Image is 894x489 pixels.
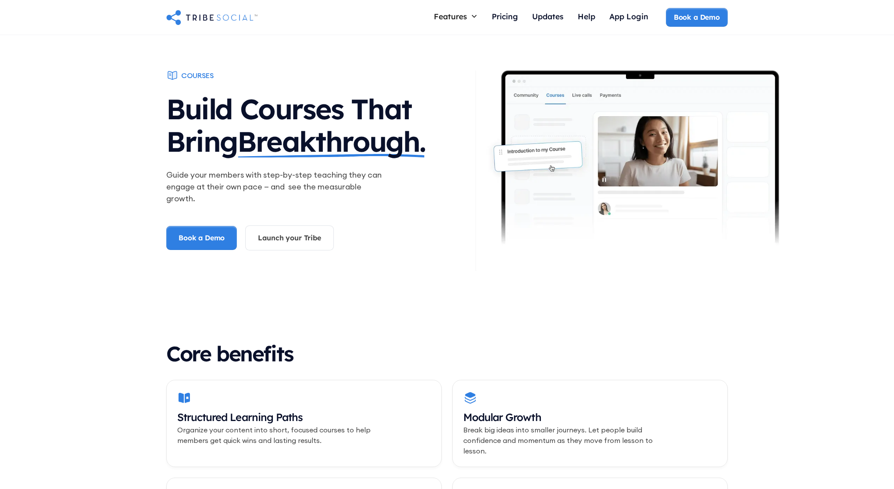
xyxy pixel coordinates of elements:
div: Features [427,8,485,25]
a: Book a Demo [666,8,728,26]
span: Breakthrough. [237,125,426,158]
a: Pricing [485,8,525,27]
div: Courses [181,71,214,80]
h3: Structured Learning Paths [177,410,431,425]
h2: Core benefits [166,342,728,366]
div: App Login [609,11,648,21]
a: Book a Demo [166,226,237,250]
a: home [166,8,257,26]
a: Updates [525,8,571,27]
p: Organize your content into short, focused courses to help members get quick wins and lasting resu... [177,425,388,446]
div: Features [434,11,467,21]
div: Help [578,11,595,21]
a: Launch your Tribe [245,225,333,250]
div: Pricing [492,11,518,21]
p: Break big ideas into smaller journeys. Let people build confidence and momentum as they move from... [463,425,674,456]
p: Guide your members with step-by-step teaching they can engage at their own pace — and see the mea... [166,169,391,204]
a: Help [571,8,602,27]
h1: Build Courses That Bring [166,84,475,162]
div: Updates [532,11,564,21]
h3: Modular Growth [463,410,717,425]
a: App Login [602,8,655,27]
